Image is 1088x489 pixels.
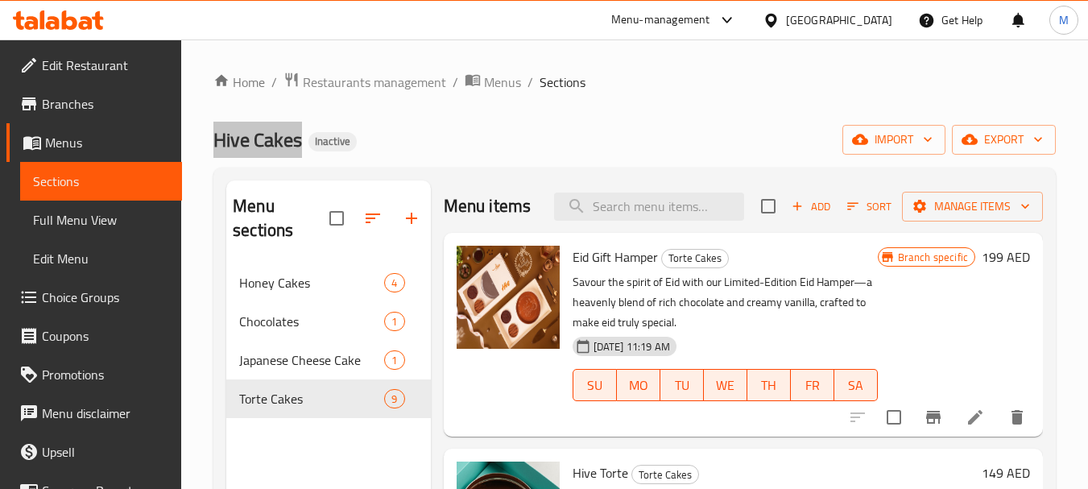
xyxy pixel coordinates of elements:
h6: 149 AED [982,462,1030,484]
div: Torte Cakes [661,249,729,268]
button: FR [791,369,834,401]
span: Promotions [42,365,169,384]
span: Torte Cakes [239,389,384,408]
span: TH [754,374,784,397]
span: Sort items [837,194,902,219]
button: delete [998,398,1036,437]
a: Branches [6,85,182,123]
span: Torte Cakes [632,466,698,484]
div: [GEOGRAPHIC_DATA] [786,11,892,29]
span: import [855,130,933,150]
button: TU [660,369,704,401]
a: Restaurants management [283,72,446,93]
span: Menus [484,73,521,92]
button: Add section [392,199,431,238]
a: Upsell [6,433,182,471]
span: Japanese Cheese Cake [239,350,384,370]
a: Menus [6,123,182,162]
h6: 199 AED [982,246,1030,268]
span: Select to update [877,400,911,434]
span: 1 [385,353,403,368]
span: WE [710,374,741,397]
a: Menus [465,72,521,93]
div: Torte Cakes9 [226,379,430,418]
span: Eid Gift Hamper [573,245,658,269]
span: [DATE] 11:19 AM [587,339,676,354]
div: Japanese Cheese Cake1 [226,341,430,379]
a: Coupons [6,317,182,355]
button: Sort [843,194,896,219]
span: FR [797,374,828,397]
a: Choice Groups [6,278,182,317]
a: Home [213,73,265,92]
button: SU [573,369,617,401]
span: Edit Menu [33,249,169,268]
button: Add [785,194,837,219]
div: items [384,312,404,331]
button: export [952,125,1056,155]
div: items [384,389,404,408]
a: Edit Menu [20,239,182,278]
span: Full Menu View [33,210,169,230]
span: TU [667,374,697,397]
span: M [1059,11,1069,29]
img: Eid Gift Hamper [457,246,560,349]
span: export [965,130,1043,150]
span: MO [623,374,654,397]
h2: Menu sections [233,194,329,242]
a: Menu disclaimer [6,394,182,433]
a: Full Menu View [20,201,182,239]
span: Edit Restaurant [42,56,169,75]
span: Branches [42,94,169,114]
span: Branch specific [891,250,974,265]
span: SA [841,374,871,397]
span: Sections [540,73,585,92]
a: Promotions [6,355,182,394]
button: SA [834,369,878,401]
div: Honey Cakes4 [226,263,430,302]
span: Inactive [308,135,357,148]
button: WE [704,369,747,401]
span: SU [580,374,610,397]
div: Torte Cakes [631,465,699,484]
span: 4 [385,276,403,291]
button: TH [747,369,791,401]
nav: breadcrumb [213,72,1056,93]
span: Sections [33,172,169,191]
span: Sort sections [354,199,392,238]
li: / [527,73,533,92]
span: Sort [847,197,891,216]
span: Restaurants management [303,73,446,92]
span: Choice Groups [42,288,169,307]
span: Manage items [915,197,1030,217]
div: items [384,273,404,292]
span: Coupons [42,326,169,346]
span: Upsell [42,442,169,462]
span: Torte Cakes [662,249,728,267]
span: Hive Torte [573,461,628,485]
li: / [453,73,458,92]
a: Sections [20,162,182,201]
div: Chocolates1 [226,302,430,341]
div: items [384,350,404,370]
li: / [271,73,277,92]
input: search [554,193,744,221]
span: 1 [385,314,403,329]
span: Honey Cakes [239,273,384,292]
span: Menus [45,133,169,152]
span: Hive Cakes [213,122,302,158]
span: Add item [785,194,837,219]
span: Select section [751,189,785,223]
a: Edit menu item [966,408,985,427]
a: Edit Restaurant [6,46,182,85]
span: Add [789,197,833,216]
span: Chocolates [239,312,384,331]
button: import [842,125,945,155]
span: 9 [385,392,403,407]
nav: Menu sections [226,257,430,425]
button: Manage items [902,192,1043,222]
div: Menu-management [611,10,710,30]
h2: Menu items [444,194,532,218]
